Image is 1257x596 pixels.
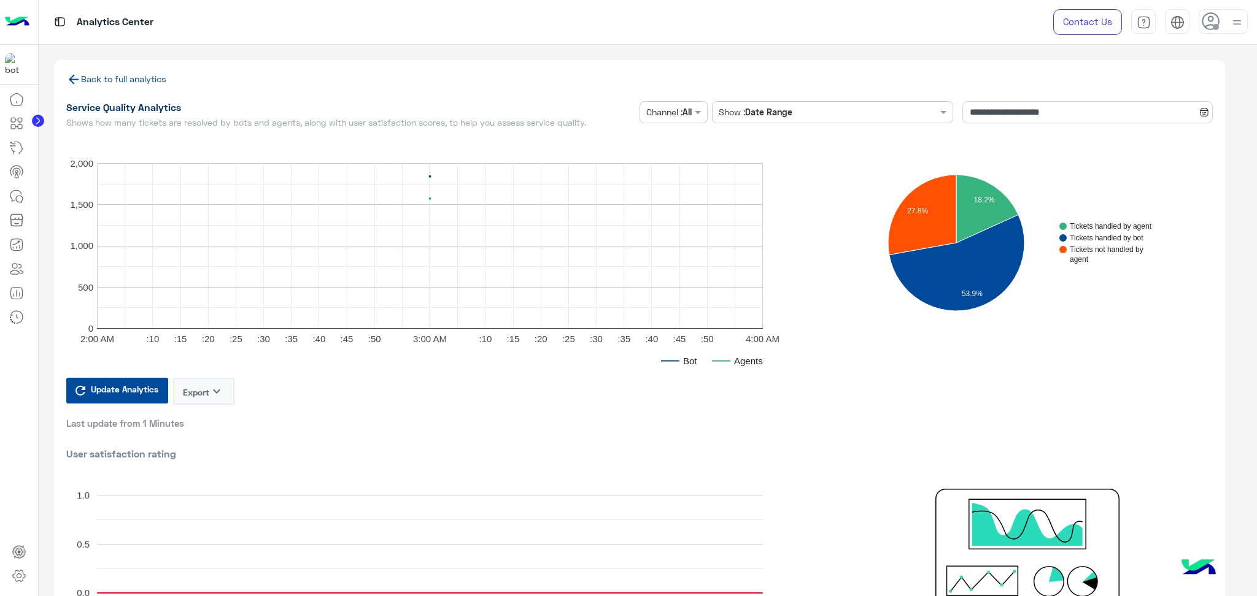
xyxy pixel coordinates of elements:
text: Bot [683,355,697,365]
text: 18.2% [973,195,994,204]
text: 1,000 [70,240,93,251]
img: tab [52,14,68,29]
img: Logo [5,9,29,35]
button: Update Analytics [66,378,168,403]
text: :20 [201,333,214,343]
text: 27.8% [907,206,928,215]
text: Agents [734,355,763,365]
text: :15 [506,333,519,343]
text: :45 [673,333,686,343]
text: 2,000 [70,158,93,168]
text: Tickets handled by bot [1070,234,1143,242]
span: Update Analytics [88,381,161,397]
text: :10 [479,333,492,343]
button: Exportkeyboard_arrow_down [173,378,234,405]
svg: A chart. [833,132,1191,353]
text: 4:00 AM [745,333,779,343]
text: :40 [645,333,658,343]
h5: Shows how many tickets are resolved by bots and agents, along with user satisfaction scores, to h... [66,118,635,128]
text: 0.5 [77,539,90,549]
text: :45 [340,333,353,343]
img: 1403182699927242 [5,53,27,75]
text: 0 [88,323,93,333]
text: 2:00 AM [80,333,114,343]
a: tab [1131,9,1156,35]
text: 3:00 AM [412,333,446,343]
text: :40 [312,333,325,343]
a: Back to full analytics [66,74,166,84]
text: :35 [617,333,630,343]
svg: A chart. [66,132,843,378]
text: Tickets handled by agent [1070,222,1152,231]
text: :25 [229,333,242,343]
h1: Service Quality Analytics [66,101,635,113]
text: :15 [174,333,187,343]
text: :50 [700,333,713,343]
img: tab [1170,15,1185,29]
text: 1.0 [77,490,90,500]
text: :30 [257,333,270,343]
text: :35 [285,333,298,343]
text: 1,500 [70,199,93,210]
text: :20 [534,333,547,343]
img: profile [1229,15,1245,30]
p: Analytics Center [77,14,153,31]
i: keyboard_arrow_down [209,384,224,399]
text: 500 [77,281,93,292]
img: hulul-logo.png [1177,547,1220,590]
text: :50 [368,333,381,343]
text: :30 [590,333,603,343]
text: :25 [562,333,574,343]
span: Last update from 1 Minutes [66,417,184,429]
h2: User satisfaction rating [66,448,1213,460]
text: 53.9% [962,289,983,298]
a: Contact Us [1053,9,1122,35]
img: tab [1137,15,1151,29]
text: agent [1070,255,1089,264]
text: Tickets not handled by [1070,245,1143,254]
text: :10 [146,333,159,343]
